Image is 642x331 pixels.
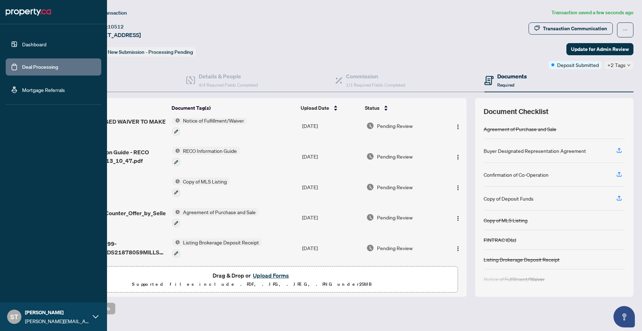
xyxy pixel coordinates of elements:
[68,148,166,165] span: Reco Information Guide - RECO Forms_[DATE] 13_10_47.pdf
[180,117,247,124] span: Notice of Fulfillment/Waiver
[299,141,363,172] td: [DATE]
[452,120,464,131] button: Logo
[346,72,405,81] h4: Commission
[65,98,169,118] th: (7) File Name
[543,23,607,34] div: Transaction Communication
[169,98,298,118] th: Document Tag(s)
[172,177,230,197] button: Status IconCopy of MLS Listing
[484,255,560,263] div: Listing Brokerage Deposit Receipt
[455,246,461,252] img: Logo
[172,208,180,216] img: Status Icon
[557,61,599,69] span: Deposit Submitted
[377,244,413,252] span: Pending Review
[484,216,528,224] div: Copy of MLS Listing
[22,41,46,47] a: Dashboard
[46,267,458,293] span: Drag & Drop orUpload FormsSupported files include .PDF, .JPG, .JPEG, .PNG under25MB
[623,27,628,32] span: ellipsis
[22,64,58,70] a: Deal Processing
[299,233,363,263] td: [DATE]
[299,202,363,233] td: [DATE]
[22,87,65,93] a: Mortgage Referrals
[455,154,461,160] img: Logo
[484,195,534,202] div: Copy of Deposit Funds
[452,151,464,162] button: Logo
[627,63,631,67] span: down
[377,152,413,160] span: Pending Review
[484,275,545,283] div: Notice of Fulfillment/Waiver
[251,271,291,280] button: Upload Forms
[366,213,374,221] img: Document Status
[452,242,464,254] button: Logo
[50,280,453,289] p: Supported files include .PDF, .JPG, .JPEG, .PNG under 25 MB
[180,238,262,246] span: Listing Brokerage Deposit Receipt
[497,72,527,81] h4: Documents
[108,49,193,55] span: New Submission - Processing Pending
[68,209,166,226] span: 9_Mill_Street_Counter_Offer_by_Seller 2.pdf
[172,238,180,246] img: Status Icon
[68,239,166,257] span: 1756919103199-TRADERECORDS21878059MILLSTREETOPEN202507.PDF
[484,147,586,155] div: Buyer Designated Representation Agreement
[172,177,180,185] img: Status Icon
[298,98,362,118] th: Upload Date
[455,185,461,191] img: Logo
[484,125,556,133] div: Agreement of Purchase and Sale
[299,111,363,141] td: [DATE]
[362,98,442,118] th: Status
[452,181,464,193] button: Logo
[172,208,259,227] button: Status IconAgreement of Purchase and Sale
[484,171,549,179] div: Confirmation of Co-Operation
[571,43,629,55] span: Update for Admin Review
[455,124,461,130] img: Logo
[180,147,240,155] span: RECO Information Guide
[497,82,514,88] span: Required
[346,82,405,88] span: 1/1 Required Fields Completed
[172,147,240,166] button: Status IconRECO Information Guide
[108,24,124,30] span: 10512
[366,183,374,191] img: Document Status
[452,212,464,223] button: Logo
[299,172,363,202] td: [DATE]
[10,312,18,322] span: ST
[172,117,180,124] img: Status Icon
[607,61,626,69] span: +2 Tags
[566,43,633,55] button: Update for Admin Review
[172,238,262,258] button: Status IconListing Brokerage Deposit Receipt
[365,104,379,112] span: Status
[25,317,89,325] span: [PERSON_NAME][EMAIL_ADDRESS][DOMAIN_NAME]
[199,72,258,81] h4: Details & People
[529,22,613,35] button: Transaction Communication
[180,177,230,185] span: Copy of MLS Listing
[366,152,374,160] img: Document Status
[25,309,89,316] span: [PERSON_NAME]
[199,82,258,88] span: 4/4 Required Fields Completed
[377,122,413,130] span: Pending Review
[213,271,291,280] span: Drag & Drop or
[301,104,329,112] span: Upload Date
[366,244,374,252] img: Document Status
[484,107,549,117] span: Document Checklist
[88,31,141,39] span: [STREET_ADDRESS]
[377,183,413,191] span: Pending Review
[68,117,166,134] span: ACKNOWLEDGED WAIVER TO MAKE IT FIRM.pdf
[172,117,247,136] button: Status IconNotice of Fulfillment/Waiver
[366,122,374,130] img: Document Status
[88,47,196,57] div: Status:
[89,10,127,16] span: View Transaction
[484,236,516,244] div: FINTRAC ID(s)
[551,9,633,17] article: Transaction saved a few seconds ago
[6,6,51,18] img: logo
[172,147,180,155] img: Status Icon
[377,213,413,221] span: Pending Review
[180,208,259,216] span: Agreement of Purchase and Sale
[613,306,635,327] button: Open asap
[455,216,461,221] img: Logo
